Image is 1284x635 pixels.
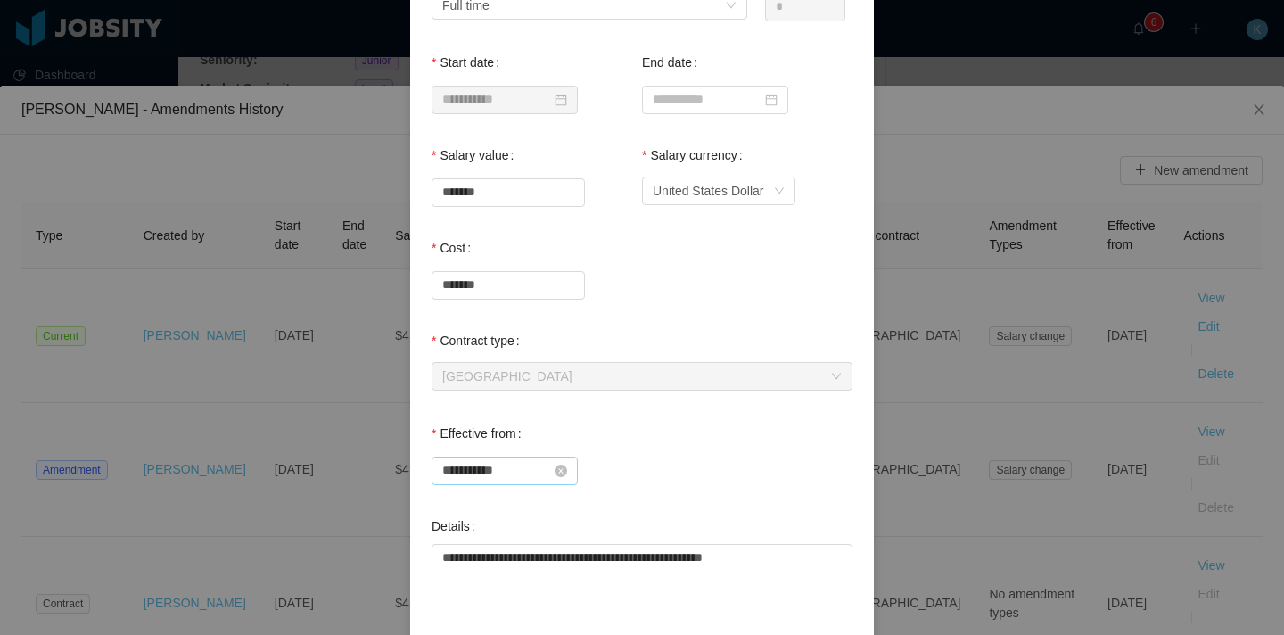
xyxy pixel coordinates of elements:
[432,272,584,299] input: Cost
[642,148,750,162] label: Salary currency
[432,519,482,533] label: Details
[432,148,521,162] label: Salary value
[432,334,527,348] label: Contract type
[765,94,778,106] i: icon: calendar
[642,55,704,70] label: End date
[653,177,764,204] div: United States Dollar
[442,363,572,390] div: USA
[432,55,506,70] label: Start date
[432,426,529,441] label: Effective from
[555,94,567,106] i: icon: calendar
[432,179,584,206] input: Salary value
[432,241,478,255] label: Cost
[831,371,842,383] i: icon: down
[774,186,785,198] i: icon: down
[555,465,567,477] i: icon: close-circle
